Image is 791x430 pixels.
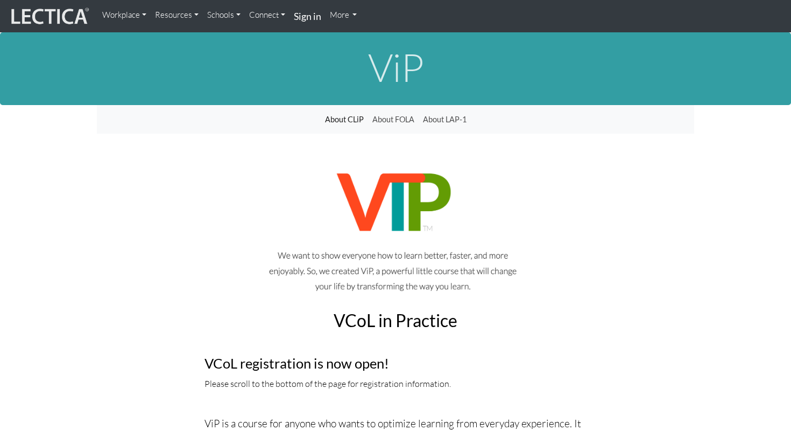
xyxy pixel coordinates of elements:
[419,109,471,130] a: About LAP-1
[294,10,321,22] strong: Sign in
[204,159,587,302] img: Ad image
[203,4,245,26] a: Schools
[289,4,326,28] a: Sign in
[9,6,89,26] img: lecticalive
[204,311,587,330] h2: VCoL in Practice
[245,4,289,26] a: Connect
[368,109,419,130] a: About FOLA
[326,4,362,26] a: More
[97,46,694,88] h1: ViP
[151,4,203,26] a: Resources
[98,4,151,26] a: Workplace
[204,356,587,371] h3: VCoL registration is now open!
[321,109,368,130] a: About CLiP
[204,379,587,389] h6: Please scroll to the bottom of the page for registration information.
